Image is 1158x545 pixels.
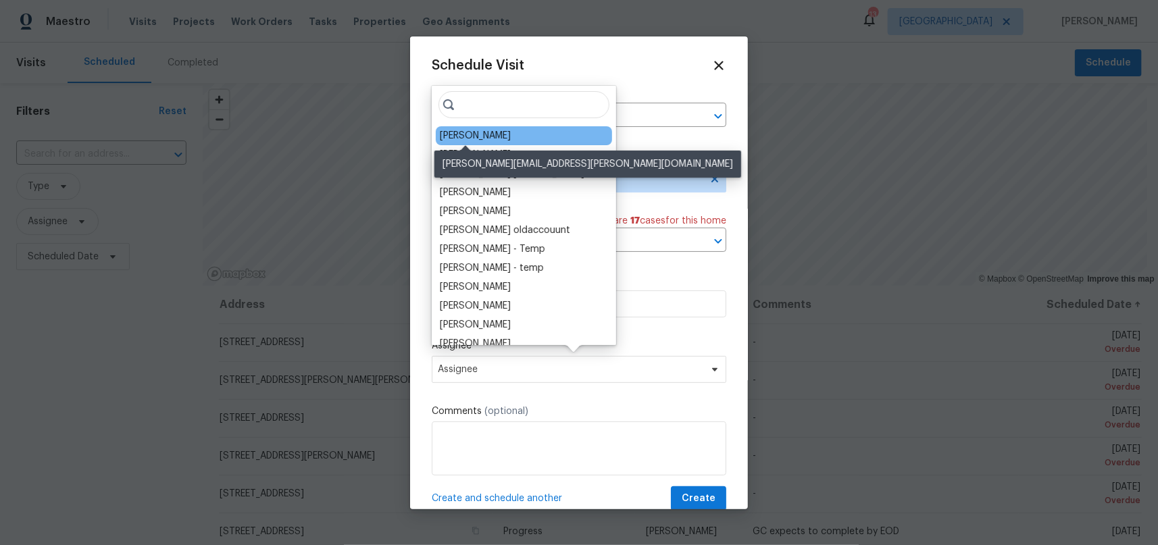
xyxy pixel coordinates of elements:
div: [PERSON_NAME] [440,129,511,142]
span: There are case s for this home [588,214,726,228]
div: [PERSON_NAME] [440,280,511,294]
span: Create and schedule another [432,492,562,505]
span: Schedule Visit [432,59,524,72]
span: (optional) [484,407,528,416]
div: [PERSON_NAME] oldaccouunt [440,224,570,237]
div: [PERSON_NAME] [440,186,511,199]
div: [PERSON_NAME] [440,318,511,332]
label: Comments [432,405,726,418]
div: [PERSON_NAME] [440,148,511,161]
span: Assignee [438,364,703,375]
div: [PERSON_NAME][EMAIL_ADDRESS][PERSON_NAME][DOMAIN_NAME] [434,151,741,178]
label: Assignee [432,339,726,353]
button: Open [709,232,728,251]
span: Create [682,490,715,507]
div: [PERSON_NAME] [440,205,511,218]
button: Open [709,107,728,126]
div: [PERSON_NAME] [440,337,511,351]
button: Create [671,486,726,511]
span: 17 [630,216,640,226]
span: Close [711,58,726,73]
div: [PERSON_NAME] - Temp [440,242,545,256]
div: [PERSON_NAME] - temp [440,261,544,275]
div: [PERSON_NAME] [440,299,511,313]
